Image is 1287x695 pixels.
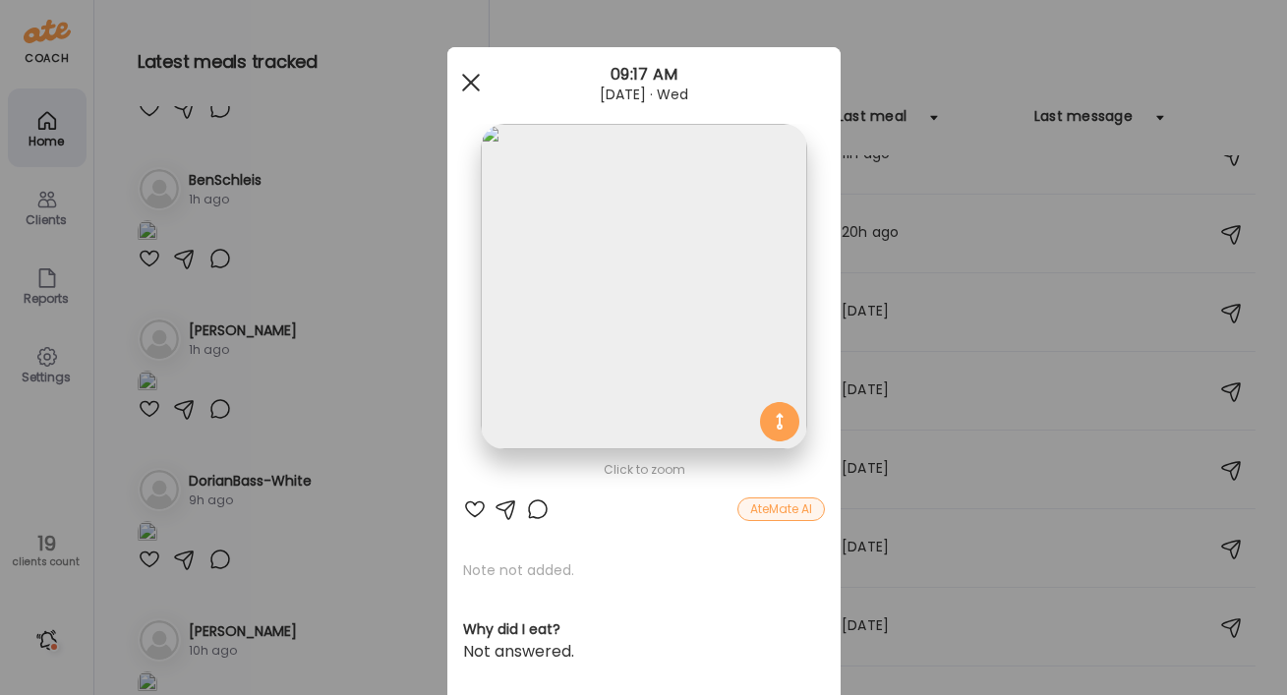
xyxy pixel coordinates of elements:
div: Click to zoom [463,458,825,482]
div: AteMate AI [737,497,825,521]
div: 09:17 AM [447,63,841,87]
div: Not answered. [463,640,825,664]
h3: Why did I eat? [463,619,825,640]
div: [DATE] · Wed [447,87,841,102]
p: Note not added. [463,560,825,580]
img: images%2FTIQwNYNFyIZqWG7BZxF9SZWVkk73%2FqGd2GuV43L2VHXF5cdhB%2FsOoWRAe8KzOtLtYRLHn0_1080 [481,124,806,449]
